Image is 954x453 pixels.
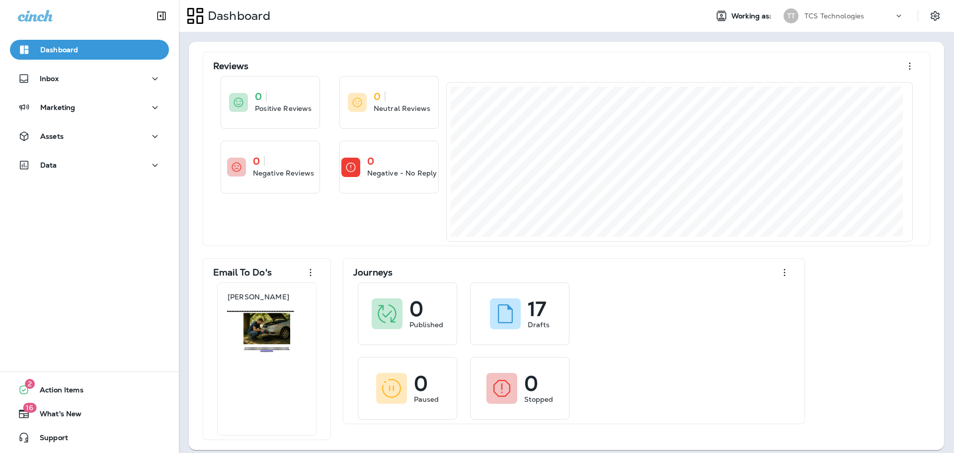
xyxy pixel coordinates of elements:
[23,403,36,413] span: 16
[213,61,248,71] p: Reviews
[10,40,169,60] button: Dashboard
[926,7,944,25] button: Settings
[367,168,437,178] p: Negative - No Reply
[10,69,169,89] button: Inbox
[409,320,443,330] p: Published
[204,8,270,23] p: Dashboard
[374,103,430,113] p: Neutral Reviews
[414,378,428,388] p: 0
[30,386,83,398] span: Action Items
[10,428,169,448] button: Support
[528,320,550,330] p: Drafts
[367,156,374,166] p: 0
[40,103,75,111] p: Marketing
[30,434,68,446] span: Support
[374,91,381,101] p: 0
[30,410,81,422] span: What's New
[414,394,439,404] p: Paused
[40,46,78,54] p: Dashboard
[10,380,169,400] button: 2Action Items
[148,6,175,26] button: Collapse Sidebar
[213,268,272,277] p: Email To Do's
[10,404,169,424] button: 16What's New
[353,268,393,277] p: Journeys
[524,378,538,388] p: 0
[255,103,312,113] p: Positive Reviews
[228,293,289,301] p: [PERSON_NAME]
[731,12,774,20] span: Working as:
[784,8,798,23] div: TT
[253,156,260,166] p: 0
[40,75,59,83] p: Inbox
[227,311,307,353] img: 68c09f06-b8b0-41f7-9f41-ac21fe4c0266.jpg
[40,161,57,169] p: Data
[255,91,262,101] p: 0
[10,97,169,117] button: Marketing
[10,155,169,175] button: Data
[25,379,35,389] span: 2
[40,132,64,140] p: Assets
[524,394,554,404] p: Stopped
[10,126,169,146] button: Assets
[253,168,314,178] p: Negative Reviews
[409,304,423,314] p: 0
[528,304,546,314] p: 17
[804,12,864,20] p: TCS Technologies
